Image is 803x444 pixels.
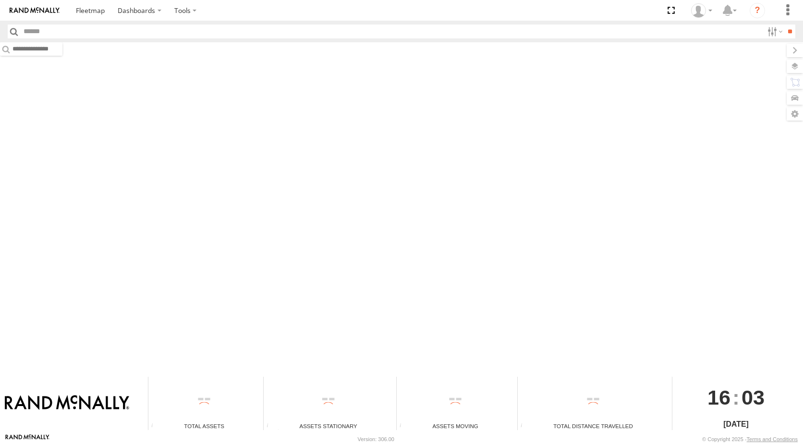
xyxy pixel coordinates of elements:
[397,423,411,430] div: Total number of assets current in transit.
[5,395,129,411] img: Rand McNally
[764,25,784,38] label: Search Filter Options
[10,7,60,14] img: rand-logo.svg
[148,423,163,430] div: Total number of Enabled Assets
[742,377,765,418] span: 03
[518,422,669,430] div: Total Distance Travelled
[148,422,260,430] div: Total Assets
[787,107,803,121] label: Map Settings
[5,434,49,444] a: Visit our Website
[750,3,765,18] i: ?
[672,419,800,430] div: [DATE]
[397,422,514,430] div: Assets Moving
[702,436,798,442] div: © Copyright 2025 -
[518,423,532,430] div: Total distance travelled by all assets within specified date range and applied filters
[264,422,393,430] div: Assets Stationary
[747,436,798,442] a: Terms and Conditions
[264,423,278,430] div: Total number of assets current stationary.
[672,377,800,418] div: :
[707,377,730,418] span: 16
[688,3,716,18] div: Valeo Dash
[358,436,394,442] div: Version: 306.00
